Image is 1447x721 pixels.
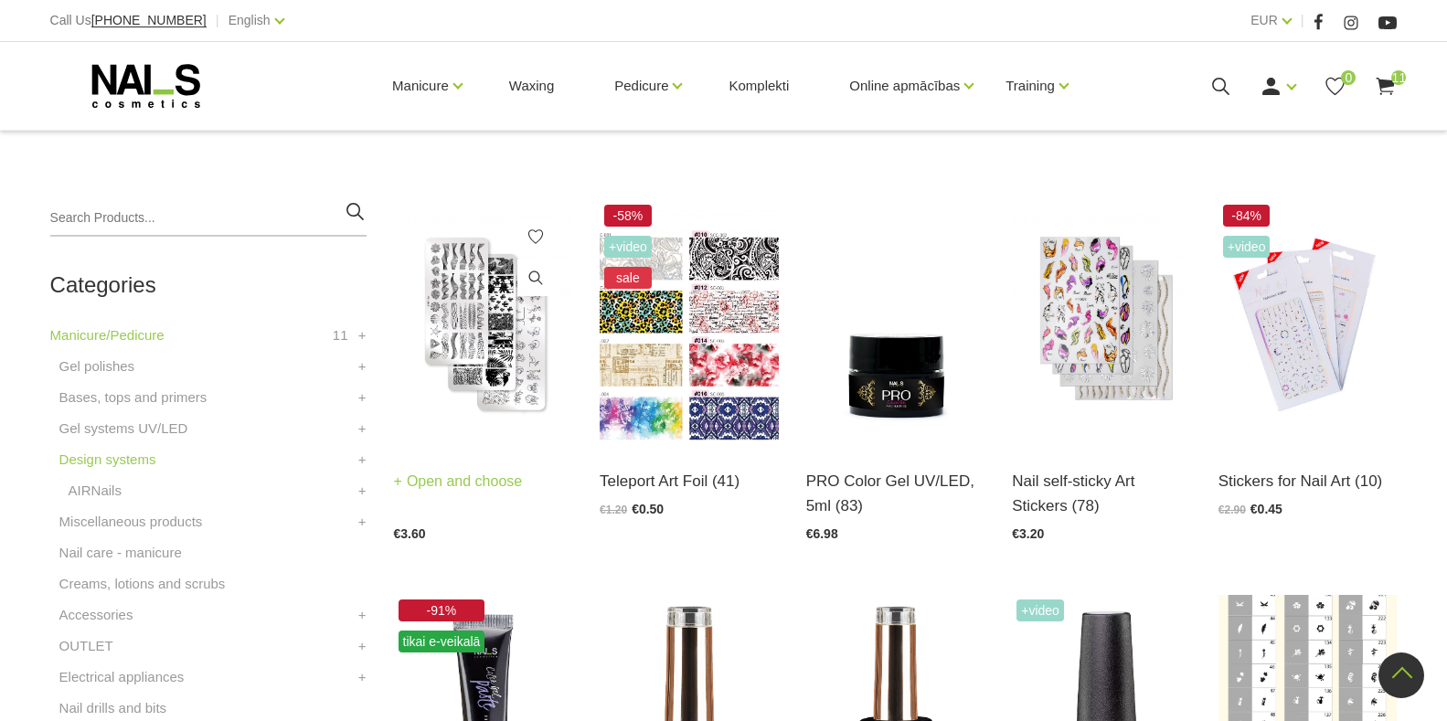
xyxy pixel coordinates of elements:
[1301,9,1304,32] span: |
[394,526,426,541] span: €3.60
[604,267,652,289] span: sale
[358,666,367,688] a: +
[394,469,523,494] a: Open and choose
[394,200,573,446] img: Stamping PlateMetallic stamping plate. High-quality engraving guarantees the duplication of even ...
[59,387,207,408] a: Bases, tops and primers
[495,42,569,130] a: Waxing
[604,236,652,258] span: +Video
[600,504,627,516] span: €1.20
[358,418,367,440] a: +
[50,273,367,297] h2: Categories
[358,635,367,657] a: +
[91,13,207,27] span: [PHONE_NUMBER]
[1218,504,1246,516] span: €2.90
[91,14,207,27] a: [PHONE_NUMBER]
[59,635,113,657] a: OUTLET
[216,9,219,32] span: |
[358,355,367,377] a: +
[59,666,185,688] a: Electrical appliances
[1016,599,1064,621] span: +Video
[1223,236,1271,258] span: +Video
[1324,75,1346,98] a: 0
[358,449,367,471] a: +
[1341,70,1356,85] span: 0
[358,480,367,502] a: +
[399,599,485,621] span: -91%
[59,604,133,626] a: Accessories
[59,542,182,564] a: Nail care - manicure
[806,469,985,518] a: PRO Color Gel UV/LED, 5ml (83)
[50,200,367,237] input: Search Products...
[1012,526,1044,541] span: €3.20
[59,449,156,471] a: Design systems
[1223,205,1271,227] span: -84%
[333,324,348,346] span: 11
[1218,469,1398,493] a: Stickers for Nail Art (10)
[600,469,779,493] a: Teleport Art Foil (41)
[1250,502,1282,516] span: €0.45
[1218,200,1398,446] img: Professional stickers for nail design...
[399,631,485,652] span: tikai e-veikalā
[806,200,985,446] img: High-quality color gels with 4D pigment and intense shade. Helps draw fine lines and create diffe...
[1391,70,1406,85] span: 11
[1250,9,1278,31] a: EUR
[50,9,207,32] div: Call Us
[714,42,803,130] a: Komplekti
[632,502,664,516] span: €0.50
[229,9,271,31] a: English
[59,355,135,377] a: Gel polishes
[50,324,165,346] a: Manicure/Pedicure
[600,200,779,446] img: Foil for nail art, intended for use with Teleport Sticky Gel. Available in 40 designs, 20 x 4 cm....
[59,573,226,595] a: Creams, lotions and scrubs
[358,324,367,346] a: +
[1012,469,1191,518] a: Nail self-sticky Art Stickers (78)
[614,49,668,122] a: Pedicure
[358,387,367,408] a: +
[604,205,652,227] span: -58%
[69,480,122,502] a: AIRNails
[1012,200,1191,446] img: Different types of nail stickers. Suitable for both sculpted nails and gel polish finish. Do not ...
[849,49,960,122] a: Online apmācības
[392,49,449,122] a: Manicure
[358,511,367,533] a: +
[806,526,838,541] span: €6.98
[59,511,203,533] a: Miscellaneous products
[59,697,167,719] a: Nail drills and bits
[358,604,367,626] a: +
[1374,75,1397,98] a: 11
[59,418,188,440] a: Gel systems UV/LED
[1005,49,1055,122] a: Training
